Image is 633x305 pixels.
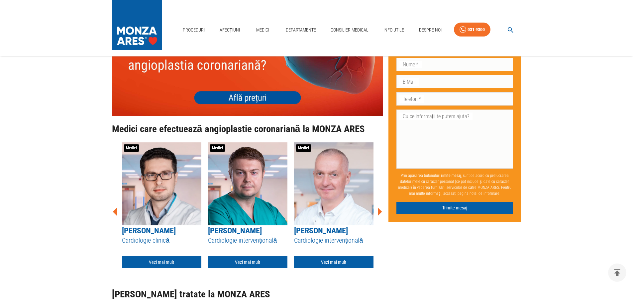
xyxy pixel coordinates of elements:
[296,144,311,152] span: Medici
[468,26,485,34] div: 031 9300
[112,124,383,134] h2: Medici care efectuează angioplastie coronariană la MONZA ARES
[210,144,225,152] span: Medici
[396,170,513,199] p: Prin apăsarea butonului , sunt de acord cu prelucrarea datelor mele cu caracter personal (ce pot ...
[208,236,287,245] h5: Cardiologie intervențională
[122,236,201,245] h5: Cardiologie clinică
[608,264,626,282] button: delete
[217,23,243,37] a: Afecțiuni
[454,23,490,37] a: 031 9300
[294,226,348,235] a: [PERSON_NAME]
[122,256,201,268] a: Vezi mai mult
[208,226,262,235] a: [PERSON_NAME]
[396,202,513,214] button: Trimite mesaj
[439,173,461,178] b: Trimite mesaj
[112,289,383,300] h2: [PERSON_NAME] tratate la MONZA ARES
[252,23,273,37] a: Medici
[124,144,139,152] span: Medici
[294,256,373,268] a: Vezi mai mult
[208,142,287,225] img: Dr. Catalin Usurelu
[416,23,444,37] a: Despre Noi
[112,8,383,116] img: Pret angioplastie cu stent
[294,236,373,245] h5: Cardiologie intervențională
[283,23,319,37] a: Departamente
[381,23,407,37] a: Info Utile
[122,226,176,235] a: [PERSON_NAME]
[208,256,287,268] a: Vezi mai mult
[180,23,207,37] a: Proceduri
[328,23,371,37] a: Consilier Medical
